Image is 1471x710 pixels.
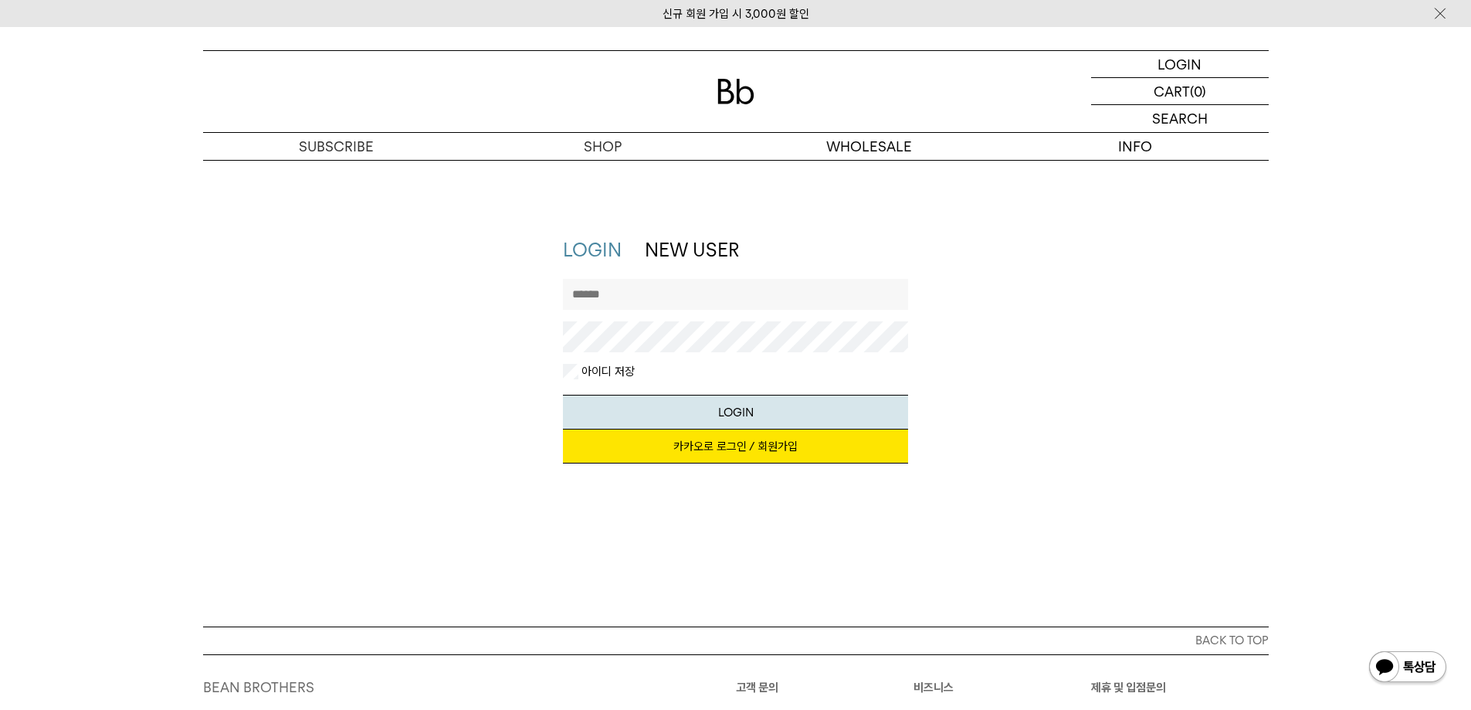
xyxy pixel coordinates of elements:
p: 고객 문의 [736,678,913,697]
label: 아이디 저장 [578,364,635,379]
p: 비즈니스 [913,678,1091,697]
p: LOGIN [1157,51,1202,77]
p: WHOLESALE [736,133,1002,160]
a: LOGIN [1091,51,1269,78]
img: 카카오톡 채널 1:1 채팅 버튼 [1368,650,1448,687]
a: LOGIN [563,239,622,261]
a: 신규 회원 가입 시 3,000원 할인 [663,7,809,21]
a: NEW USER [645,239,739,261]
a: BEAN BROTHERS [203,679,314,695]
p: INFO [1002,133,1269,160]
a: SUBSCRIBE [203,133,469,160]
p: (0) [1190,78,1206,104]
p: 제휴 및 입점문의 [1091,678,1269,697]
a: 카카오로 로그인 / 회원가입 [563,430,908,464]
button: BACK TO TOP [203,627,1269,654]
img: 로고 [717,79,754,104]
button: LOGIN [563,395,908,430]
p: CART [1154,78,1190,104]
p: SEARCH [1152,105,1208,132]
a: SHOP [469,133,736,160]
a: CART (0) [1091,78,1269,105]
